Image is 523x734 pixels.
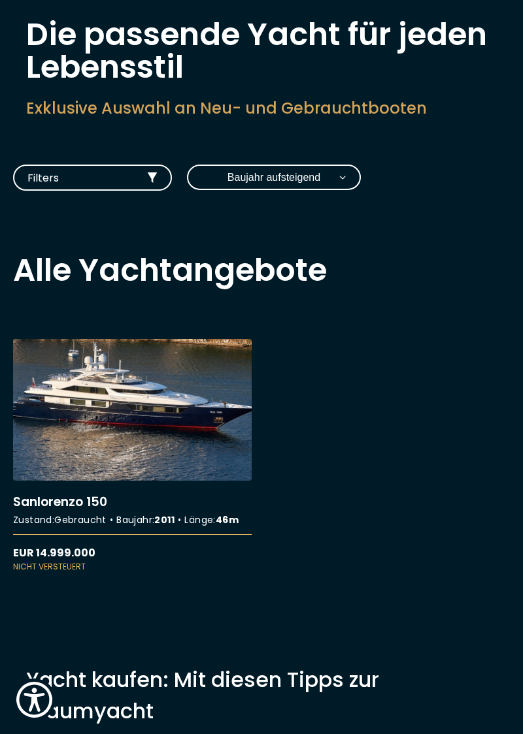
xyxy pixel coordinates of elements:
[26,97,497,120] h2: Exklusive Auswahl an Neu- und Gebrauchtbooten
[26,18,497,84] h1: Die passende Yacht für jeden Lebensstil
[13,165,172,191] button: Filters
[13,254,510,287] h2: Alle Yachtangebote
[13,339,252,573] a: More details aboutSanlorenzo 150
[26,664,497,727] h2: Yacht kaufen: Mit diesen Tipps zur Traumyacht
[27,170,134,186] span: Filters
[13,678,56,721] button: Show Accessibility Preferences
